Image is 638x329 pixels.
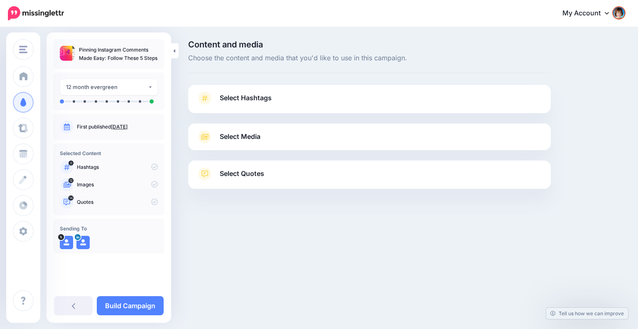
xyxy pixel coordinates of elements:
[111,124,128,130] a: [DATE]
[79,46,158,62] p: Pinning Instagram Comments Made Easy: Follow These 5 Steps
[66,82,148,92] div: 12 month evergreen
[188,53,551,64] span: Choose the content and media that you'd like to use in this campaign.
[69,178,74,183] span: 12
[60,46,75,61] img: db8155605f55dc05bfb2c66ea8653280_thumb.jpg
[77,123,158,131] p: First published
[196,92,542,113] a: Select Hashtags
[60,225,158,232] h4: Sending To
[77,181,158,188] p: Images
[220,92,272,104] span: Select Hashtags
[19,46,27,53] img: menu.png
[554,3,626,24] a: My Account
[60,236,73,249] img: user_default_image.png
[77,163,158,171] p: Hashtags
[196,130,542,143] a: Select Media
[220,131,260,142] span: Select Media
[220,168,264,179] span: Select Quotes
[60,79,158,95] button: 12 month evergreen
[69,195,74,200] span: 14
[60,150,158,156] h4: Selected Content
[196,167,542,189] a: Select Quotes
[69,161,74,166] span: 0
[8,6,64,20] img: Missinglettr
[77,198,158,206] p: Quotes
[76,236,90,249] img: user_default_image.png
[188,40,551,49] span: Content and media
[546,308,628,319] a: Tell us how we can improve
